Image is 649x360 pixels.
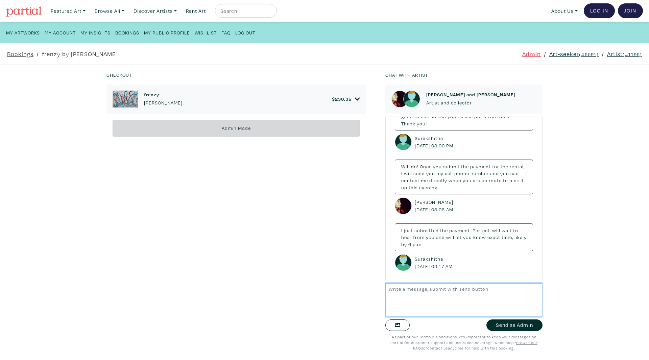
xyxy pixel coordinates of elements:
[426,99,515,106] p: Artist and collector
[446,234,454,240] span: will
[401,184,407,191] span: up
[509,177,519,184] span: pick
[501,163,508,170] span: the
[144,99,183,106] p: [PERSON_NAME]
[488,113,498,120] span: wire
[618,3,643,18] a: Join
[183,4,209,18] a: Rent Art
[438,113,446,120] span: can
[415,135,455,149] small: Surakshitha [DATE] 08:00 PM
[391,91,408,107] img: phpThumb.php
[486,319,543,331] button: Send as Admin
[426,234,435,240] span: you
[401,120,415,127] span: Thank
[332,96,360,102] a: $230.35
[221,29,231,36] small: FAQ
[427,345,448,351] a: contact us
[510,170,519,176] span: can
[487,234,500,240] span: exact
[456,234,462,240] span: let
[513,227,518,234] span: to
[607,49,642,58] a: Artist(#1196)
[419,184,439,191] span: evening.
[130,4,180,18] a: Discover Artists
[502,227,512,234] span: wait
[490,170,499,176] span: and
[414,113,419,120] span: to
[404,170,412,176] span: will
[235,28,255,37] a: Log Out
[413,241,422,247] span: p.m
[548,4,581,18] a: About Us
[473,227,491,234] span: Perfect,
[409,184,418,191] span: this
[411,163,418,170] span: do!
[401,234,412,240] span: hear
[449,177,461,184] span: when
[544,49,546,58] span: /
[429,177,447,184] span: directly
[80,28,111,37] a: My Insights
[401,227,403,234] span: I
[408,241,411,247] span: 6
[426,170,435,176] span: you
[458,113,473,120] span: please
[144,28,190,37] a: My Public Profile
[144,92,183,106] a: frenzy [PERSON_NAME]
[413,340,537,351] u: Browse our FAQs
[7,49,33,58] a: Bookings
[449,227,471,234] span: payment.
[484,113,486,120] span: a
[492,163,499,170] span: for
[473,177,480,184] span: are
[6,29,40,36] small: My Artworks
[415,198,455,213] small: [PERSON_NAME] [DATE] 08:08 AM
[514,234,527,240] span: likely
[417,120,427,127] span: you!
[401,163,410,170] span: Will
[42,49,118,58] a: frenzy by [PERSON_NAME]
[500,170,509,176] span: you
[431,113,436,120] span: so
[235,29,255,36] small: Log Out
[395,254,412,271] img: avatar.png
[48,4,89,18] a: Featured Art
[6,28,40,37] a: My Artworks
[390,334,537,351] small: As part of our Terms & Conditions, it's important to keep your messages on Partial for customer s...
[502,234,513,240] span: time,
[401,113,413,120] span: good
[474,113,482,120] span: put
[421,177,428,184] span: me
[332,96,352,102] h6: $
[414,227,439,234] span: submitted
[445,170,453,176] span: cell
[413,234,425,240] span: from
[415,255,454,270] small: Surakshitha [DATE] 09:17 AM
[395,197,412,214] img: phpThumb.php
[579,51,599,57] small: (#6591)
[37,49,39,58] span: /
[195,29,217,36] small: Wishlist
[454,170,469,176] span: phone
[510,163,525,170] span: rental,
[482,177,487,184] span: en
[436,234,445,240] span: and
[115,28,139,37] a: Bookings
[470,163,491,170] span: payment
[92,4,127,18] a: Browse All
[195,28,217,37] a: Wishlist
[549,49,599,58] a: Art-seeker(#6591)
[489,177,502,184] span: route
[144,92,183,97] h6: frenzy
[522,49,541,58] a: Admin
[473,234,486,240] span: know
[521,177,524,184] span: it
[401,170,403,176] span: I
[443,163,460,170] span: submit
[221,28,231,37] a: FAQ
[602,49,604,58] span: /
[503,177,508,184] span: to
[420,163,432,170] span: Once
[401,177,419,184] span: contact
